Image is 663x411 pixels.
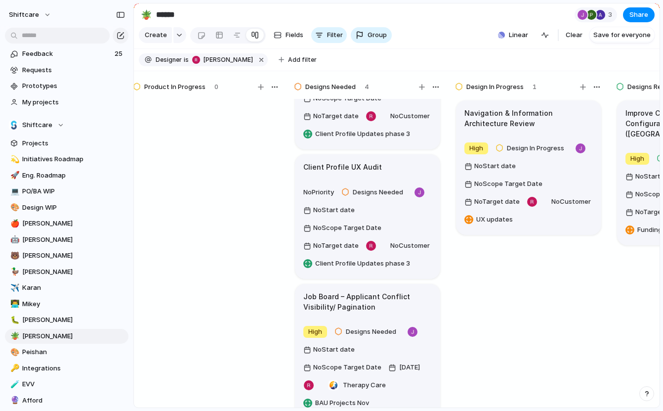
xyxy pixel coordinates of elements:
[326,377,388,393] button: Therapy Care
[22,331,125,341] span: [PERSON_NAME]
[5,63,128,78] a: Requests
[9,10,39,20] span: shiftcare
[10,363,17,374] div: 🔑
[5,136,128,151] a: Projects
[589,27,655,43] button: Save for everyone
[22,138,125,148] span: Projects
[156,55,182,64] span: Designer
[22,396,125,406] span: Afford
[22,379,125,389] span: EVV
[22,299,125,309] span: Mikey
[10,298,17,310] div: 👨‍💻
[630,154,644,164] span: High
[5,361,128,376] a: 🔑Integrations
[10,347,17,358] div: 🎨
[327,30,343,40] span: Filter
[9,283,19,293] button: ✈️
[10,218,17,229] div: 🍎
[9,364,19,373] button: 🔑
[623,7,655,22] button: Share
[5,313,128,327] a: 🐛[PERSON_NAME]
[22,120,52,130] span: Shiftcare
[5,79,128,93] a: Prototypes
[9,267,19,277] button: 🦆
[9,299,19,309] button: 👨‍💻
[5,152,128,167] div: 💫Initiatives Roadmap
[10,379,17,390] div: 🧪
[22,283,125,293] span: Karan
[5,393,128,408] a: 🔮Afford
[184,55,189,64] span: is
[10,315,17,326] div: 🐛
[10,154,17,165] div: 💫
[10,266,17,277] div: 🦆
[9,171,19,181] button: 🚀
[4,7,56,23] button: shiftcare
[623,151,652,167] button: High
[10,330,17,342] div: 🪴
[22,219,125,228] span: [PERSON_NAME]
[10,202,17,213] div: 🎨
[5,345,128,360] a: 🎨Peishan
[22,235,125,245] span: [PERSON_NAME]
[5,118,128,133] button: Shiftcare
[141,8,152,21] div: 🪴
[10,170,17,181] div: 🚀
[22,65,125,75] span: Requests
[9,235,19,245] button: 🤖
[145,30,167,40] span: Create
[5,280,128,295] a: ✈️Karan
[5,265,128,279] a: 🦆[PERSON_NAME]
[301,360,384,375] button: NoScope Target Date
[397,362,423,373] span: [DATE]
[9,379,19,389] button: 🧪
[5,200,128,215] a: 🎨Design WIP
[270,27,307,43] button: Fields
[5,248,128,263] a: 🐻[PERSON_NAME]
[5,377,128,392] a: 🧪EVV
[351,27,392,43] button: Group
[22,251,125,261] span: [PERSON_NAME]
[311,27,347,43] button: Filter
[10,395,17,406] div: 🔮
[5,232,128,247] a: 🤖[PERSON_NAME]
[22,171,125,181] span: Eng. Roadmap
[22,49,112,59] span: Feedback
[9,186,19,196] button: 💻
[22,315,125,325] span: [PERSON_NAME]
[5,329,128,344] a: 🪴[PERSON_NAME]
[139,27,172,43] button: Create
[608,10,615,20] span: 3
[315,398,369,408] span: BAU Projects Nov
[9,331,19,341] button: 🪴
[5,46,128,61] a: Feedback25
[5,216,128,231] a: 🍎[PERSON_NAME]
[9,203,19,213] button: 🎨
[5,297,128,312] a: 👨‍💻Mikey
[22,81,125,91] span: Prototypes
[313,363,381,372] span: No Scope Target Date
[10,250,17,262] div: 🐻
[182,54,191,65] button: is
[368,30,387,40] span: Group
[5,168,128,183] div: 🚀Eng. Roadmap
[138,7,154,23] button: 🪴
[22,267,125,277] span: [PERSON_NAME]
[9,315,19,325] button: 🐛
[144,82,206,92] span: Product In Progress
[9,347,19,357] button: 🎨
[5,184,128,199] a: 💻PO/BA WIP
[9,154,19,164] button: 💫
